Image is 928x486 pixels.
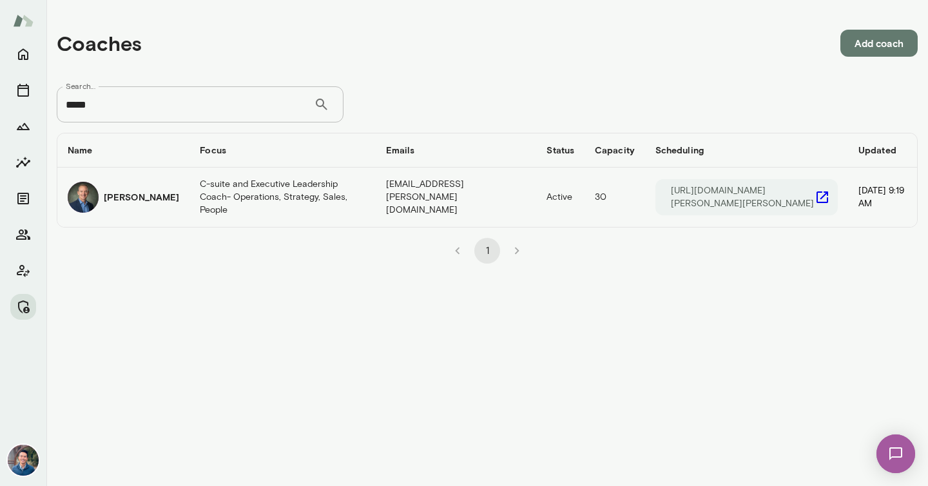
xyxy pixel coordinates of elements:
[57,133,917,227] table: coaches table
[671,184,815,210] p: [URL][DOMAIN_NAME][PERSON_NAME][PERSON_NAME]
[66,81,95,92] label: Search...
[474,238,500,264] button: page 1
[200,144,365,157] h6: Focus
[10,258,36,284] button: Client app
[443,238,532,264] nav: pagination navigation
[595,144,635,157] h6: Capacity
[10,113,36,139] button: Growth Plan
[10,77,36,103] button: Sessions
[10,41,36,67] button: Home
[10,150,36,175] button: Insights
[536,168,585,227] td: Active
[386,144,527,157] h6: Emails
[848,168,917,227] td: [DATE] 9:19 AM
[68,182,99,213] img: Michael Alden
[104,191,179,204] h6: [PERSON_NAME]
[68,144,179,157] h6: Name
[655,144,838,157] h6: Scheduling
[858,144,907,157] h6: Updated
[13,8,34,33] img: Mento
[376,168,537,227] td: [EMAIL_ADDRESS][PERSON_NAME][DOMAIN_NAME]
[57,31,142,55] h4: Coaches
[10,222,36,248] button: Members
[840,30,918,57] button: Add coach
[10,294,36,320] button: Manage
[10,186,36,211] button: Documents
[585,168,645,227] td: 30
[57,228,918,264] div: pagination
[546,144,574,157] h6: Status
[189,168,376,227] td: C-suite and Executive Leadership Coach- Operations, Strategy, Sales, People
[8,445,39,476] img: Alex Yu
